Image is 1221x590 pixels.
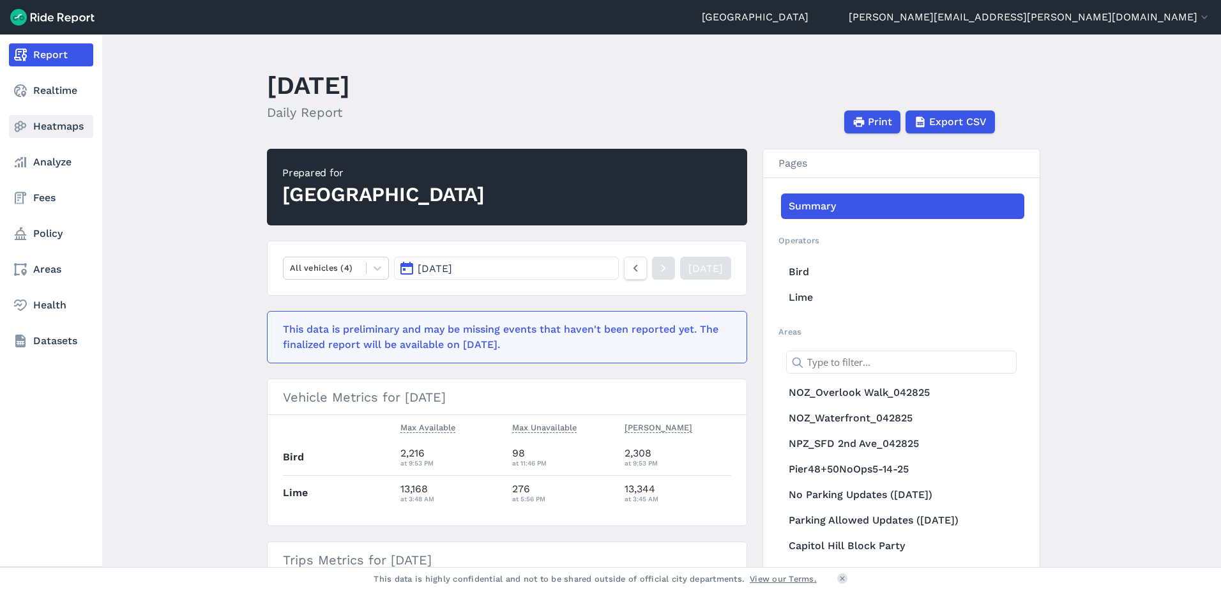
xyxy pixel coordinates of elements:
a: NPZ_SFD 2nd Ave_042825 [781,431,1024,457]
span: [DATE] [418,262,452,275]
h1: [DATE] [267,68,350,103]
a: Areas [9,258,93,281]
a: [GEOGRAPHIC_DATA]-[GEOGRAPHIC_DATA] [781,559,1024,584]
a: NOZ_Waterfront_042825 [781,405,1024,431]
input: Type to filter... [786,351,1017,374]
a: Health [9,294,93,317]
button: Max Available [400,420,455,435]
div: 276 [512,481,614,504]
div: This data is preliminary and may be missing events that haven't been reported yet. The finalized ... [283,322,724,352]
div: [GEOGRAPHIC_DATA] [282,181,485,209]
h3: Vehicle Metrics for [DATE] [268,379,747,415]
a: View our Terms. [750,573,817,585]
a: Bird [781,259,1024,285]
div: 13,344 [625,481,732,504]
th: Bird [283,440,395,475]
button: [PERSON_NAME] [625,420,692,435]
h3: Pages [763,149,1040,178]
button: Max Unavailable [512,420,577,435]
div: at 11:46 PM [512,457,614,469]
a: Lime [781,285,1024,310]
span: Max Unavailable [512,420,577,433]
div: at 9:53 PM [625,457,732,469]
div: 13,168 [400,481,503,504]
div: 2,216 [400,446,503,469]
a: No Parking Updates ([DATE]) [781,482,1024,508]
a: Parking Allowed Updates ([DATE]) [781,508,1024,533]
a: Report [9,43,93,66]
a: NOZ_Overlook Walk_042825 [781,380,1024,405]
a: Datasets [9,329,93,352]
h2: Operators [778,234,1024,246]
span: Print [868,114,892,130]
button: [DATE] [394,257,619,280]
a: Capitol Hill Block Party [781,533,1024,559]
div: 2,308 [625,446,732,469]
th: Lime [283,475,395,510]
a: [GEOGRAPHIC_DATA] [702,10,808,25]
a: Fees [9,186,93,209]
a: Policy [9,222,93,245]
div: 98 [512,446,614,469]
a: Pier48+50NoOps5-14-25 [781,457,1024,482]
a: Realtime [9,79,93,102]
span: [PERSON_NAME] [625,420,692,433]
a: Analyze [9,151,93,174]
div: at 3:48 AM [400,493,503,504]
a: Summary [781,193,1024,219]
span: Max Available [400,420,455,433]
h2: Daily Report [267,103,350,122]
img: Ride Report [10,9,95,26]
a: [DATE] [680,257,731,280]
h2: Areas [778,326,1024,338]
h3: Trips Metrics for [DATE] [268,542,747,578]
button: Export CSV [906,110,995,133]
span: Export CSV [929,114,987,130]
div: at 3:45 AM [625,493,732,504]
button: Print [844,110,900,133]
div: Prepared for [282,165,485,181]
a: Heatmaps [9,115,93,138]
button: [PERSON_NAME][EMAIL_ADDRESS][PERSON_NAME][DOMAIN_NAME] [849,10,1211,25]
div: at 9:53 PM [400,457,503,469]
div: at 5:56 PM [512,493,614,504]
